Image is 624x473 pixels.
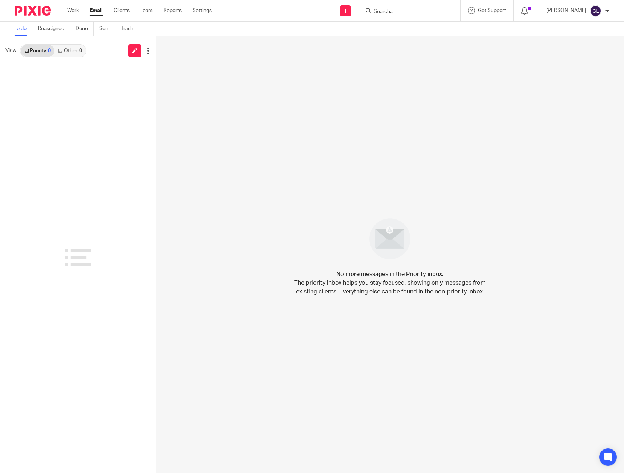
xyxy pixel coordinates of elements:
[67,7,79,14] a: Work
[114,7,130,14] a: Clients
[365,214,415,264] img: image
[76,22,94,36] a: Done
[90,7,103,14] a: Email
[336,270,443,279] h4: No more messages in the Priority inbox.
[79,48,82,53] div: 0
[15,22,32,36] a: To do
[121,22,139,36] a: Trash
[294,279,486,296] p: The priority inbox helps you stay focused, showing only messages from existing clients. Everythin...
[99,22,116,36] a: Sent
[54,45,85,57] a: Other0
[590,5,601,17] img: svg%3E
[38,22,70,36] a: Reassigned
[546,7,586,14] p: [PERSON_NAME]
[193,7,212,14] a: Settings
[48,48,51,53] div: 0
[21,45,54,57] a: Priority0
[478,8,506,13] span: Get Support
[141,7,153,14] a: Team
[5,47,16,54] span: View
[15,6,51,16] img: Pixie
[163,7,182,14] a: Reports
[373,9,438,15] input: Search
